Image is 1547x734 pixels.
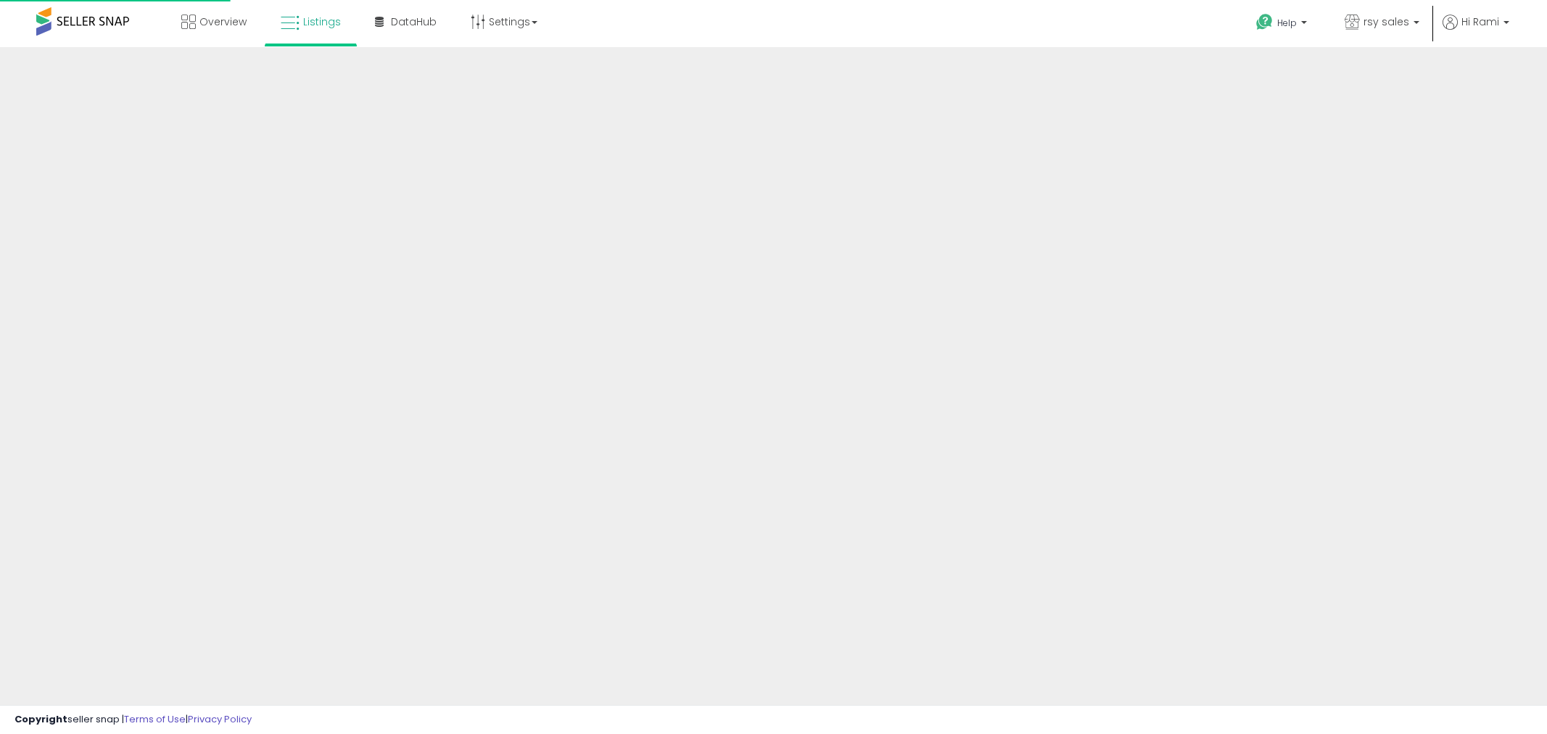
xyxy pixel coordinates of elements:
[391,15,437,29] span: DataHub
[199,15,247,29] span: Overview
[1255,13,1274,31] i: Get Help
[1364,15,1409,29] span: rsy sales
[303,15,341,29] span: Listings
[1443,15,1509,47] a: Hi Rami
[1245,2,1321,47] a: Help
[1277,17,1297,29] span: Help
[1461,15,1499,29] span: Hi Rami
